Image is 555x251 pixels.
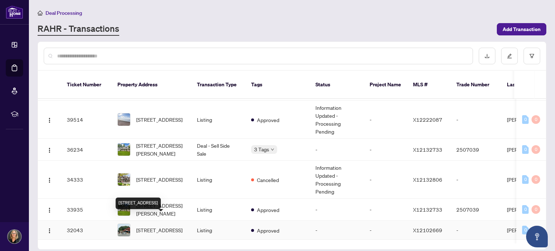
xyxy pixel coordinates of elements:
th: Property Address [112,71,191,99]
td: - [364,139,407,161]
span: edit [507,53,512,59]
button: edit [501,48,518,64]
button: Logo [44,174,55,185]
td: - [364,221,407,240]
div: 0 [532,205,540,214]
td: Information Updated - Processing Pending [310,101,364,139]
div: 0 [522,226,529,234]
td: Listing [191,101,245,139]
td: 34333 [61,161,112,199]
a: RAHR - Transactions [38,23,119,36]
span: Add Transaction [503,23,541,35]
td: - [451,161,501,199]
div: 0 [522,205,529,214]
td: Information Updated - Processing Pending [310,161,364,199]
td: 39514 [61,101,112,139]
span: Approved [257,116,279,124]
button: download [479,48,495,64]
span: [STREET_ADDRESS][PERSON_NAME] [136,142,185,157]
img: Logo [47,147,52,153]
td: Deal - Sell Side Sale [191,139,245,161]
span: down [271,148,274,151]
button: Logo [44,114,55,125]
span: [STREET_ADDRESS][PERSON_NAME] [136,202,185,217]
td: - [451,221,501,240]
span: 3 Tags [254,145,269,153]
th: Status [310,71,364,99]
span: X12132806 [413,176,442,183]
img: thumbnail-img [118,203,130,216]
td: Listing [191,221,245,240]
div: 0 [522,145,529,154]
div: 0 [532,145,540,154]
span: download [485,53,490,59]
button: Logo [44,224,55,236]
th: Ticket Number [61,71,112,99]
button: Open asap [526,226,548,247]
span: X12102669 [413,227,442,233]
img: Logo [47,177,52,183]
span: [STREET_ADDRESS] [136,226,182,234]
td: - [310,221,364,240]
td: - [364,161,407,199]
td: 2507039 [451,199,501,221]
td: 36234 [61,139,112,161]
th: Transaction Type [191,71,245,99]
td: - [310,199,364,221]
td: 32043 [61,221,112,240]
button: Logo [44,204,55,215]
span: X12132733 [413,146,442,153]
img: logo [6,5,23,19]
span: Cancelled [257,176,279,184]
img: thumbnail-img [118,143,130,156]
td: - [364,101,407,139]
th: Project Name [364,71,407,99]
span: Deal Processing [46,10,82,16]
td: 2507039 [451,139,501,161]
img: Profile Icon [8,230,21,243]
th: Tags [245,71,310,99]
button: Logo [44,144,55,155]
img: Logo [47,228,52,234]
td: 33935 [61,199,112,221]
th: Trade Number [451,71,501,99]
th: MLS # [407,71,451,99]
span: [STREET_ADDRESS] [136,116,182,124]
div: 0 [532,115,540,124]
span: X12132733 [413,206,442,213]
div: [STREET_ADDRESS] [116,198,161,209]
button: filter [524,48,540,64]
img: thumbnail-img [118,113,130,126]
span: X12222087 [413,116,442,123]
img: thumbnail-img [118,224,130,236]
div: 0 [532,175,540,184]
div: 0 [522,115,529,124]
td: - [364,199,407,221]
img: thumbnail-img [118,173,130,186]
img: Logo [47,207,52,213]
img: Logo [47,117,52,123]
span: Approved [257,226,279,234]
div: 0 [522,175,529,184]
td: - [451,101,501,139]
span: filter [529,53,534,59]
span: home [38,10,43,16]
td: - [310,139,364,161]
td: Listing [191,161,245,199]
span: Approved [257,206,279,214]
span: [STREET_ADDRESS] [136,176,182,183]
td: Listing [191,199,245,221]
button: Add Transaction [497,23,546,35]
